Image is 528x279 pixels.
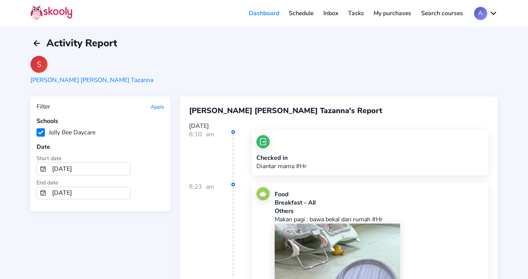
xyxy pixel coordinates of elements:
button: calendar outline [37,163,49,175]
ion-icon: calendar outline [40,166,46,172]
div: Others [275,207,483,215]
div: Checked in [256,154,307,162]
div: Filter [37,102,50,111]
span: [PERSON_NAME] [PERSON_NAME] Tazanna's Report [189,106,382,116]
div: Breakfast - All [275,199,483,207]
button: Apply [151,103,164,110]
a: Search courses [416,7,468,19]
div: Date [37,143,164,151]
button: Achevron down outline [474,7,498,20]
div: 8:10 [189,130,234,181]
input: To Date [49,187,130,199]
ion-icon: arrow back outline [32,39,41,48]
a: Inbox [318,7,343,19]
span: Start date [37,154,62,162]
input: From Date [49,163,130,175]
div: Schools [37,117,164,125]
div: [DATE] [189,122,488,130]
p: Makan pagi : bawa bekal dari rumah #Hr [275,215,483,224]
span: Activity Report [46,36,117,50]
ion-icon: calendar outline [40,190,46,196]
a: Dashboard [244,7,284,19]
div: am [206,130,214,181]
img: checkin.jpg [256,135,270,148]
div: S [30,56,48,73]
a: Schedule [284,7,319,19]
label: Jolly Bee Daycare [37,128,95,137]
button: calendar outline [37,187,49,199]
a: My purchases [369,7,416,19]
img: Skooly [30,5,72,20]
a: Tasks [343,7,369,19]
div: [PERSON_NAME] [PERSON_NAME] Tazanna [30,76,153,84]
button: arrow back outline [30,37,43,50]
span: End date [37,179,58,186]
div: Food [275,190,483,199]
p: Diantar mama #Hr [256,162,307,170]
img: food.jpg [256,187,270,200]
